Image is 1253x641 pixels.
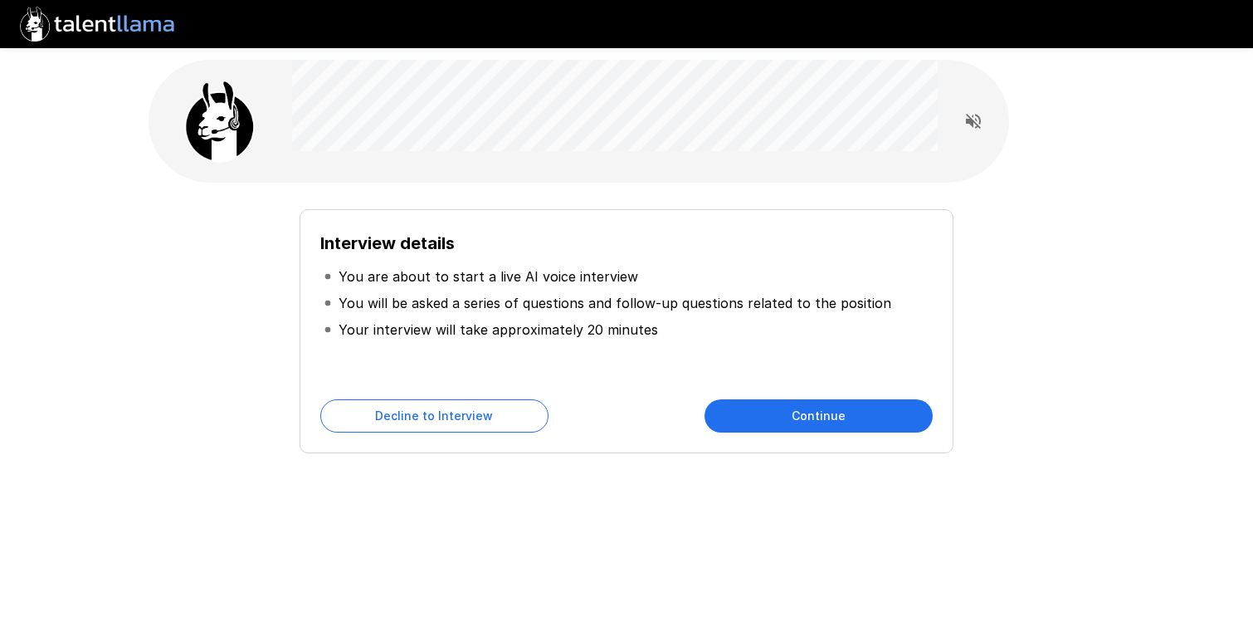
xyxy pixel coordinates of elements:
p: You are about to start a live AI voice interview [339,267,638,286]
p: Your interview will take approximately 20 minutes [339,320,658,340]
p: You will be asked a series of questions and follow-up questions related to the position [339,293,891,313]
b: Interview details [320,233,455,253]
button: Continue [705,399,933,433]
img: llama_clean.png [178,80,261,163]
button: Decline to Interview [320,399,548,433]
button: Read questions aloud [957,105,990,138]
